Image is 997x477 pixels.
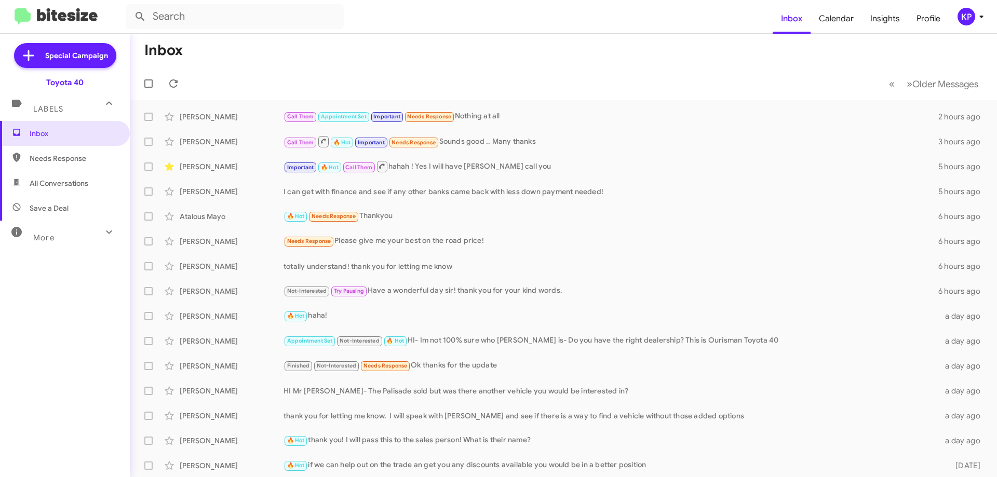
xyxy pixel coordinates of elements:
[938,186,989,197] div: 5 hours ago
[908,4,949,34] a: Profile
[287,113,314,120] span: Call Them
[180,311,284,321] div: [PERSON_NAME]
[900,73,985,94] button: Next
[180,286,284,296] div: [PERSON_NAME]
[284,261,938,271] div: totally understand! thank you for letting me know
[287,462,305,469] span: 🔥 Hot
[912,78,978,90] span: Older Messages
[317,362,357,369] span: Not-Interested
[373,113,400,120] span: Important
[126,4,344,29] input: Search
[284,411,939,421] div: thank you for letting me know. I will speak with [PERSON_NAME] and see if there is a way to find ...
[340,337,380,344] span: Not-Interested
[30,153,118,163] span: Needs Response
[939,311,989,321] div: a day ago
[284,235,938,247] div: Please give me your best on the road price!
[180,236,284,247] div: [PERSON_NAME]
[938,137,989,147] div: 3 hours ago
[939,435,989,446] div: a day ago
[30,128,118,139] span: Inbox
[284,434,939,446] div: thank you! I will pass this to the sales person! What is their name?
[407,113,451,120] span: Needs Response
[883,73,985,94] nav: Page navigation example
[334,288,364,294] span: Try Pausing
[811,4,862,34] a: Calendar
[321,113,367,120] span: Appointment Set
[180,261,284,271] div: [PERSON_NAME]
[46,77,84,88] div: Toyota 40
[287,362,310,369] span: Finished
[284,135,938,148] div: Sounds good .. Many thanks
[14,43,116,68] a: Special Campaign
[180,211,284,222] div: Atalous Mayo
[345,164,372,171] span: Call Them
[287,437,305,444] span: 🔥 Hot
[284,386,939,396] div: HI Mr [PERSON_NAME]- The Palisade sold but was there another vehicle you would be interested in?
[939,460,989,471] div: [DATE]
[287,164,314,171] span: Important
[939,361,989,371] div: a day ago
[949,8,986,25] button: KP
[889,77,895,90] span: «
[284,459,939,471] div: if we can help out on the trade an get you any discounts available you would be in a better position
[180,386,284,396] div: [PERSON_NAME]
[939,411,989,421] div: a day ago
[938,112,989,122] div: 2 hours ago
[358,139,385,146] span: Important
[180,137,284,147] div: [PERSON_NAME]
[907,77,912,90] span: »
[773,4,811,34] a: Inbox
[180,112,284,122] div: [PERSON_NAME]
[180,361,284,371] div: [PERSON_NAME]
[287,312,305,319] span: 🔥 Hot
[45,50,108,61] span: Special Campaign
[284,186,938,197] div: I can get with finance and see if any other banks came back with less down payment needed!
[33,233,55,242] span: More
[938,236,989,247] div: 6 hours ago
[938,211,989,222] div: 6 hours ago
[180,336,284,346] div: [PERSON_NAME]
[939,336,989,346] div: a day ago
[180,411,284,421] div: [PERSON_NAME]
[883,73,901,94] button: Previous
[144,42,183,59] h1: Inbox
[287,139,314,146] span: Call Them
[284,310,939,322] div: haha!
[284,111,938,122] div: Nothing at all
[30,203,69,213] span: Save a Deal
[284,160,938,173] div: hahah ! Yes I will have [PERSON_NAME] call you
[386,337,404,344] span: 🔥 Hot
[938,261,989,271] div: 6 hours ago
[180,186,284,197] div: [PERSON_NAME]
[939,386,989,396] div: a day ago
[180,460,284,471] div: [PERSON_NAME]
[287,288,327,294] span: Not-Interested
[287,213,305,220] span: 🔥 Hot
[180,435,284,446] div: [PERSON_NAME]
[333,139,351,146] span: 🔥 Hot
[938,161,989,172] div: 5 hours ago
[938,286,989,296] div: 6 hours ago
[30,178,88,188] span: All Conversations
[284,210,938,222] div: Thankyou
[312,213,356,220] span: Needs Response
[363,362,408,369] span: Needs Response
[284,335,939,347] div: HI- Im not 100% sure who [PERSON_NAME] is- Do you have the right dealership? This is Ourisman Toy...
[321,164,339,171] span: 🔥 Hot
[392,139,436,146] span: Needs Response
[284,360,939,372] div: Ok thanks for the update
[180,161,284,172] div: [PERSON_NAME]
[287,337,333,344] span: Appointment Set
[958,8,975,25] div: KP
[33,104,63,114] span: Labels
[284,285,938,297] div: Have a wonderful day sir! thank you for your kind words.
[862,4,908,34] a: Insights
[287,238,331,244] span: Needs Response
